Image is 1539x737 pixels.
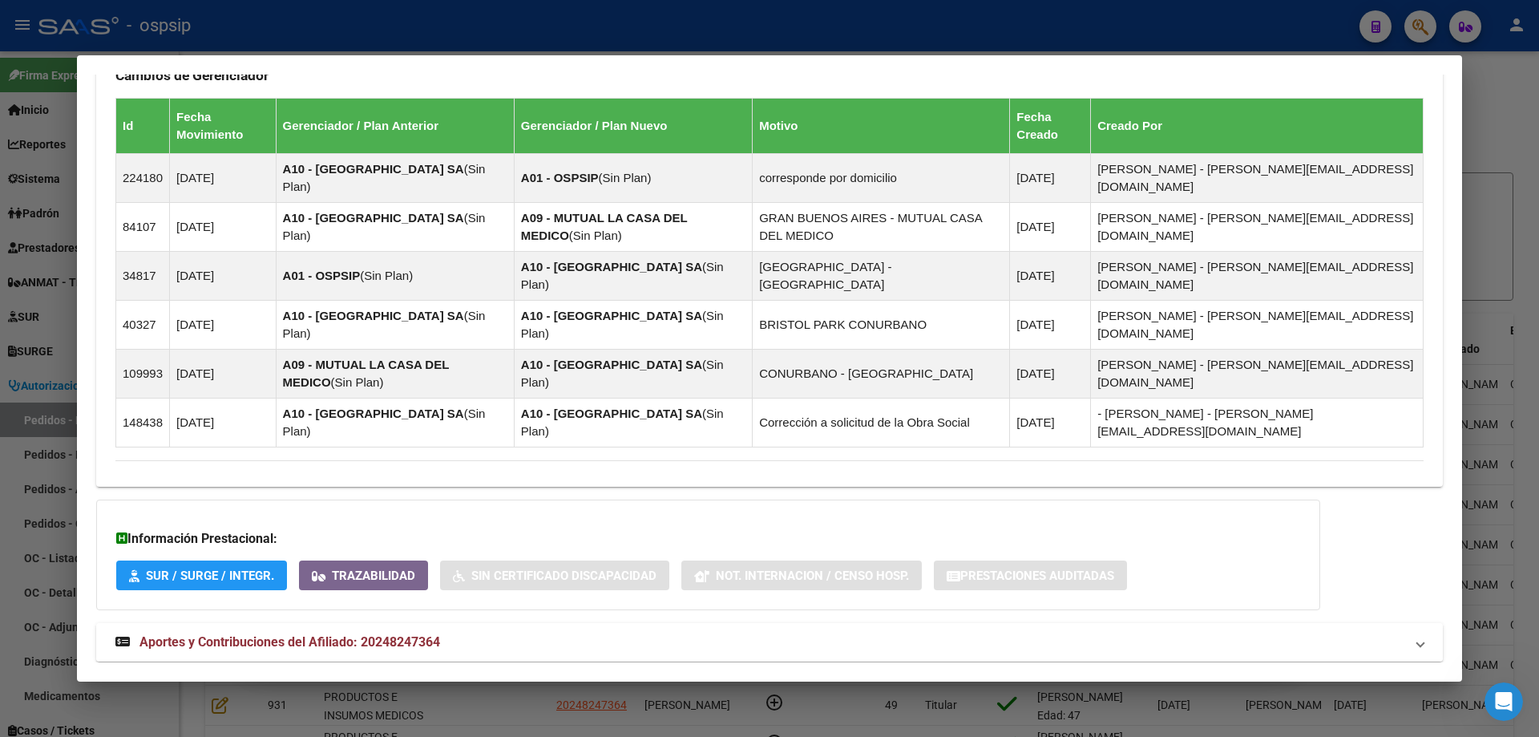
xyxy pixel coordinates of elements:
[573,229,618,242] span: Sin Plan
[603,171,648,184] span: Sin Plan
[753,203,1010,252] td: GRAN BUENOS AIRES - MUTUAL CASA DEL MEDICO
[1010,252,1091,301] td: [DATE]
[753,252,1010,301] td: [GEOGRAPHIC_DATA] - [GEOGRAPHIC_DATA]
[514,350,752,399] td: ( )
[116,154,170,203] td: 224180
[440,561,669,590] button: Sin Certificado Discapacidad
[276,399,514,447] td: ( )
[1091,99,1424,154] th: Creado Por
[170,252,277,301] td: [DATE]
[1010,301,1091,350] td: [DATE]
[753,99,1010,154] th: Motivo
[116,399,170,447] td: 148438
[1010,399,1091,447] td: [DATE]
[753,399,1010,447] td: Corrección a solicitud de la Obra Social
[116,529,1300,549] h3: Información Prestacional:
[514,203,752,252] td: ( )
[1010,350,1091,399] td: [DATE]
[1091,399,1424,447] td: - [PERSON_NAME] - [PERSON_NAME][EMAIL_ADDRESS][DOMAIN_NAME]
[934,561,1127,590] button: Prestaciones Auditadas
[514,301,752,350] td: ( )
[521,309,702,322] strong: A10 - [GEOGRAPHIC_DATA] SA
[276,203,514,252] td: ( )
[299,561,428,590] button: Trazabilidad
[335,375,380,389] span: Sin Plan
[116,350,170,399] td: 109993
[276,350,514,399] td: ( )
[139,634,440,650] span: Aportes y Contribuciones del Afiliado: 20248247364
[170,154,277,203] td: [DATE]
[1010,154,1091,203] td: [DATE]
[170,399,277,447] td: [DATE]
[1091,252,1424,301] td: [PERSON_NAME] - [PERSON_NAME][EMAIL_ADDRESS][DOMAIN_NAME]
[170,301,277,350] td: [DATE]
[514,399,752,447] td: ( )
[116,252,170,301] td: 34817
[521,358,702,371] strong: A10 - [GEOGRAPHIC_DATA] SA
[364,269,409,282] span: Sin Plan
[521,211,688,242] strong: A09 - MUTUAL LA CASA DEL MEDICO
[116,203,170,252] td: 84107
[753,154,1010,203] td: corresponde por domicilio
[332,569,415,583] span: Trazabilidad
[960,569,1114,583] span: Prestaciones Auditadas
[96,623,1443,662] mat-expansion-panel-header: Aportes y Contribuciones del Afiliado: 20248247364
[276,154,514,203] td: ( )
[115,67,1424,84] h3: Cambios de Gerenciador
[283,211,464,225] strong: A10 - [GEOGRAPHIC_DATA] SA
[753,301,1010,350] td: BRISTOL PARK CONURBANO
[514,99,752,154] th: Gerenciador / Plan Nuevo
[283,407,464,420] strong: A10 - [GEOGRAPHIC_DATA] SA
[1091,350,1424,399] td: [PERSON_NAME] - [PERSON_NAME][EMAIL_ADDRESS][DOMAIN_NAME]
[514,252,752,301] td: ( )
[283,269,361,282] strong: A01 - OSPSIP
[753,350,1010,399] td: CONURBANO - [GEOGRAPHIC_DATA]
[146,569,274,583] span: SUR / SURGE / INTEGR.
[276,99,514,154] th: Gerenciador / Plan Anterior
[170,350,277,399] td: [DATE]
[514,154,752,203] td: ( )
[116,301,170,350] td: 40327
[681,561,922,590] button: Not. Internacion / Censo Hosp.
[716,569,909,583] span: Not. Internacion / Censo Hosp.
[283,358,450,389] strong: A09 - MUTUAL LA CASA DEL MEDICO
[116,561,287,590] button: SUR / SURGE / INTEGR.
[1484,682,1523,721] iframe: Intercom live chat
[1010,99,1091,154] th: Fecha Creado
[1091,154,1424,203] td: [PERSON_NAME] - [PERSON_NAME][EMAIL_ADDRESS][DOMAIN_NAME]
[276,301,514,350] td: ( )
[471,569,656,583] span: Sin Certificado Discapacidad
[170,99,277,154] th: Fecha Movimiento
[276,252,514,301] td: ( )
[1091,301,1424,350] td: [PERSON_NAME] - [PERSON_NAME][EMAIL_ADDRESS][DOMAIN_NAME]
[1091,203,1424,252] td: [PERSON_NAME] - [PERSON_NAME][EMAIL_ADDRESS][DOMAIN_NAME]
[521,407,702,420] strong: A10 - [GEOGRAPHIC_DATA] SA
[521,171,599,184] strong: A01 - OSPSIP
[283,162,464,176] strong: A10 - [GEOGRAPHIC_DATA] SA
[283,309,464,322] strong: A10 - [GEOGRAPHIC_DATA] SA
[1010,203,1091,252] td: [DATE]
[116,99,170,154] th: Id
[521,260,702,273] strong: A10 - [GEOGRAPHIC_DATA] SA
[170,203,277,252] td: [DATE]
